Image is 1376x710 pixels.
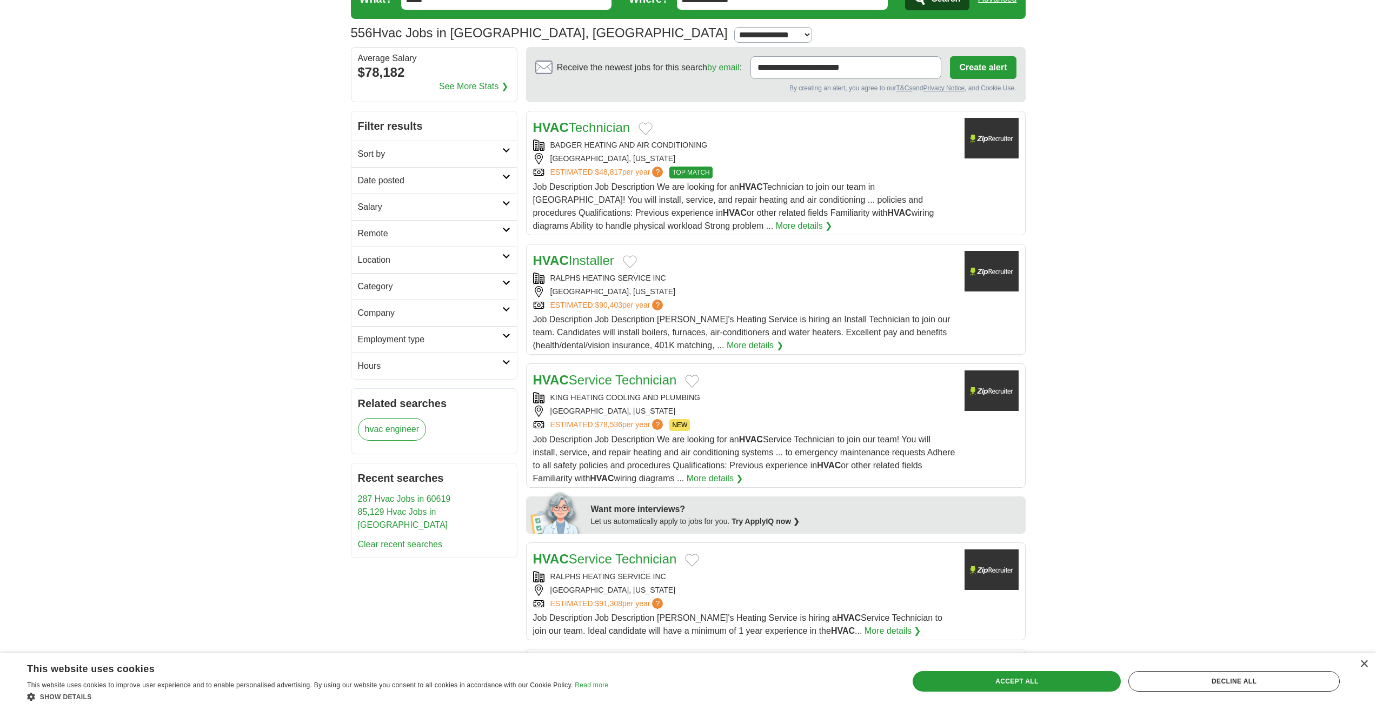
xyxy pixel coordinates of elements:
span: Job Description Job Description [PERSON_NAME]'s Heating Service is hiring a Service Technician to... [533,613,942,635]
div: [GEOGRAPHIC_DATA], [US_STATE] [533,153,956,164]
h2: Hours [358,360,502,373]
span: Show details [40,693,92,701]
button: Add to favorite jobs [639,122,653,135]
a: Hours [351,353,517,379]
h2: Category [358,280,502,293]
a: Read more, opens a new window [575,681,608,689]
div: By creating an alert, you agree to our and , and Cookie Use. [535,83,1016,93]
a: More details ❯ [727,339,783,352]
span: Receive the newest jobs for this search : [557,61,742,74]
h2: Salary [358,201,502,214]
a: HVACService Technician [533,373,677,387]
h2: Date posted [358,174,502,187]
strong: HVAC [739,435,763,444]
div: Decline all [1128,671,1340,692]
strong: HVAC [533,373,569,387]
a: T&Cs [896,84,912,92]
strong: HVAC [533,552,569,566]
a: ESTIMATED:$91,308per year? [550,598,666,609]
span: $78,536 [595,420,622,429]
strong: HVAC [533,253,569,268]
div: KING HEATING COOLING AND PLUMBING [533,392,956,403]
div: Show details [27,691,608,702]
strong: HVAC [831,626,855,635]
a: hvac engineer [358,418,427,441]
div: This website uses cookies [27,659,581,675]
span: Job Description Job Description [PERSON_NAME]'s Heating Service is hiring an Install Technician t... [533,315,950,350]
div: [GEOGRAPHIC_DATA], [US_STATE] [533,585,956,596]
a: More details ❯ [776,220,833,233]
a: by email [707,63,740,72]
a: Employment type [351,326,517,353]
strong: HVAC [817,461,841,470]
h2: Recent searches [358,470,510,486]
a: Date posted [351,167,517,194]
a: 287 Hvac Jobs in 60619 [358,494,451,503]
a: Clear recent searches [358,540,443,549]
a: ESTIMATED:$90,403per year? [550,300,666,311]
a: Remote [351,220,517,247]
h2: Filter results [351,111,517,141]
div: Close [1360,660,1368,668]
span: $90,403 [595,301,622,309]
strong: HVAC [837,613,861,622]
a: ESTIMATED:$78,536per year? [550,419,666,431]
button: Create alert [950,56,1016,79]
a: ESTIMATED:$48,817per year? [550,167,666,178]
a: Try ApplyIQ now ❯ [732,517,800,526]
span: ? [652,598,663,609]
a: Category [351,273,517,300]
strong: HVAC [590,474,614,483]
strong: HVAC [723,208,747,217]
img: Company logo [965,118,1019,158]
button: Add to favorite jobs [685,375,699,388]
h2: Related searches [358,395,510,412]
span: $48,817 [595,168,622,176]
a: Location [351,247,517,273]
a: Sort by [351,141,517,167]
span: ? [652,167,663,177]
a: HVACService Technician [533,552,677,566]
div: [GEOGRAPHIC_DATA], [US_STATE] [533,286,956,297]
strong: HVAC [533,120,569,135]
strong: HVAC [888,208,912,217]
a: Privacy Notice [923,84,965,92]
div: RALPHS HEATING SERVICE INC [533,273,956,284]
strong: HVAC [739,182,763,191]
a: HVACTechnician [533,120,630,135]
a: See More Stats ❯ [439,80,508,93]
span: This website uses cookies to improve user experience and to enable personalised advertising. By u... [27,681,573,689]
a: Salary [351,194,517,220]
a: HVACInstaller [533,253,614,268]
a: Company [351,300,517,326]
h2: Sort by [358,148,502,161]
span: NEW [669,419,690,431]
a: More details ❯ [865,625,921,638]
h2: Remote [358,227,502,240]
span: ? [652,419,663,430]
img: Company logo [965,549,1019,590]
span: 556 [351,23,373,43]
span: $91,308 [595,599,622,608]
div: [GEOGRAPHIC_DATA], [US_STATE] [533,406,956,417]
a: More details ❯ [687,472,743,485]
h1: Hvac Jobs in [GEOGRAPHIC_DATA], [GEOGRAPHIC_DATA] [351,25,728,40]
div: Want more interviews? [591,503,1019,516]
img: Company logo [965,370,1019,411]
img: Company logo [965,251,1019,291]
div: $78,182 [358,63,510,82]
h2: Employment type [358,333,502,346]
div: Accept all [913,671,1121,692]
div: BADGER HEATING AND AIR CONDITIONING [533,140,956,151]
button: Add to favorite jobs [685,554,699,567]
span: Job Description Job Description We are looking for an Service Technician to join our team! You wi... [533,435,955,483]
h2: Location [358,254,502,267]
span: TOP MATCH [669,167,712,178]
img: apply-iq-scientist.png [530,490,583,534]
button: Add to favorite jobs [623,255,637,268]
div: Average Salary [358,54,510,63]
span: Job Description Job Description We are looking for an Technician to join our team in [GEOGRAPHIC_... [533,182,934,230]
div: RALPHS HEATING SERVICE INC [533,571,956,582]
h2: Company [358,307,502,320]
div: Let us automatically apply to jobs for you. [591,516,1019,527]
